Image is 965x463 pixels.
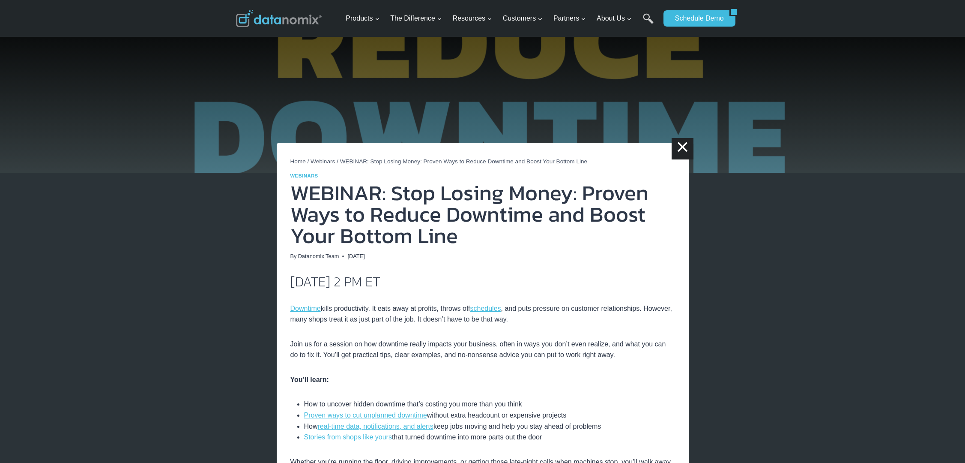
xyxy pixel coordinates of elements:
a: real-time data, notifications, and alerts [318,423,433,430]
span: Partners [553,13,586,24]
span: / [337,158,338,165]
a: × [672,138,693,159]
h2: [DATE] 2 PM ET [290,275,675,289]
span: Resources [453,13,492,24]
nav: Primary Navigation [342,5,659,33]
img: Datanomix [236,10,322,27]
a: Search [643,13,654,33]
p: Join us for a session on how downtime really impacts your business, often in ways you don’t even ... [290,339,675,361]
li: How keep jobs moving and help you stay ahead of problems [304,421,675,432]
h1: WEBINAR: Stop Losing Money: Proven Ways to Reduce Downtime and Boost Your Bottom Line [290,182,675,247]
a: Webinars [290,173,318,178]
li: without extra headcount or expensive projects [304,410,675,421]
a: Datanomix Team [298,253,339,259]
time: [DATE] [347,252,364,261]
span: Customers [503,13,543,24]
span: / [308,158,309,165]
li: that turned downtime into more parts out the door [304,432,675,443]
a: Home [290,158,306,165]
p: kills productivity. It eats away at profits, throws off , and puts pressure on customer relations... [290,303,675,325]
a: Proven ways to cut unplanned downtime [304,412,427,419]
a: Webinars [311,158,335,165]
span: The Difference [390,13,442,24]
nav: Breadcrumbs [290,157,675,166]
span: WEBINAR: Stop Losing Money: Proven Ways to Reduce Downtime and Boost Your Bottom Line [340,158,588,165]
strong: You’ll learn: [290,376,329,383]
a: Schedule Demo [663,10,729,27]
span: By [290,252,297,261]
li: How to uncover hidden downtime that’s costing you more than you think [304,399,675,410]
a: Stories from shops like yours [304,433,392,441]
a: Downtime [290,305,321,312]
span: Products [346,13,379,24]
span: About Us [597,13,632,24]
a: schedules [470,305,501,312]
